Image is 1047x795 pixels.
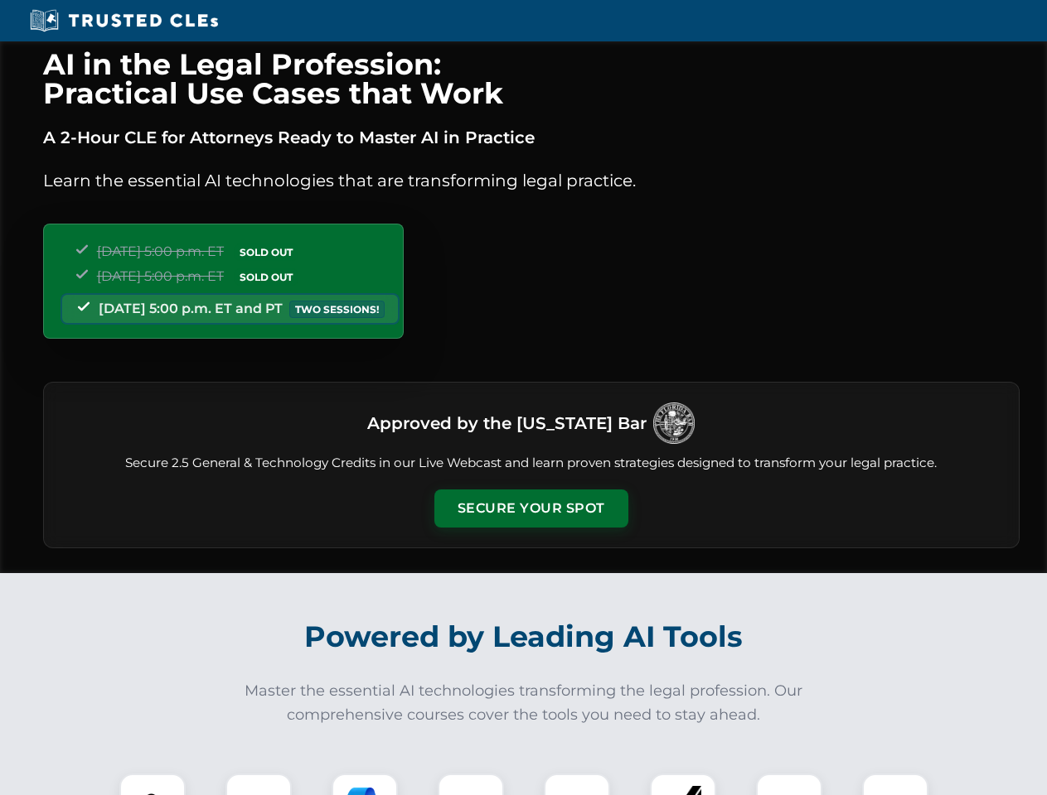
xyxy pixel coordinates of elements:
span: [DATE] 5:00 p.m. ET [97,243,224,259]
span: SOLD OUT [234,268,298,286]
span: SOLD OUT [234,243,298,261]
img: Trusted CLEs [25,8,223,33]
h2: Powered by Leading AI Tools [65,608,983,666]
h1: AI in the Legal Profession: Practical Use Cases that Work [43,50,1020,108]
p: Master the essential AI technologies transforming the legal profession. Our comprehensive courses... [234,679,814,727]
p: A 2-Hour CLE for Attorneys Ready to Master AI in Practice [43,124,1020,151]
button: Secure Your Spot [434,489,628,528]
img: Logo [653,402,695,444]
p: Learn the essential AI technologies that are transforming legal practice. [43,167,1020,194]
span: [DATE] 5:00 p.m. ET [97,268,224,284]
p: Secure 2.5 General & Technology Credits in our Live Webcast and learn proven strategies designed ... [64,454,999,473]
h3: Approved by the [US_STATE] Bar [367,408,647,438]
